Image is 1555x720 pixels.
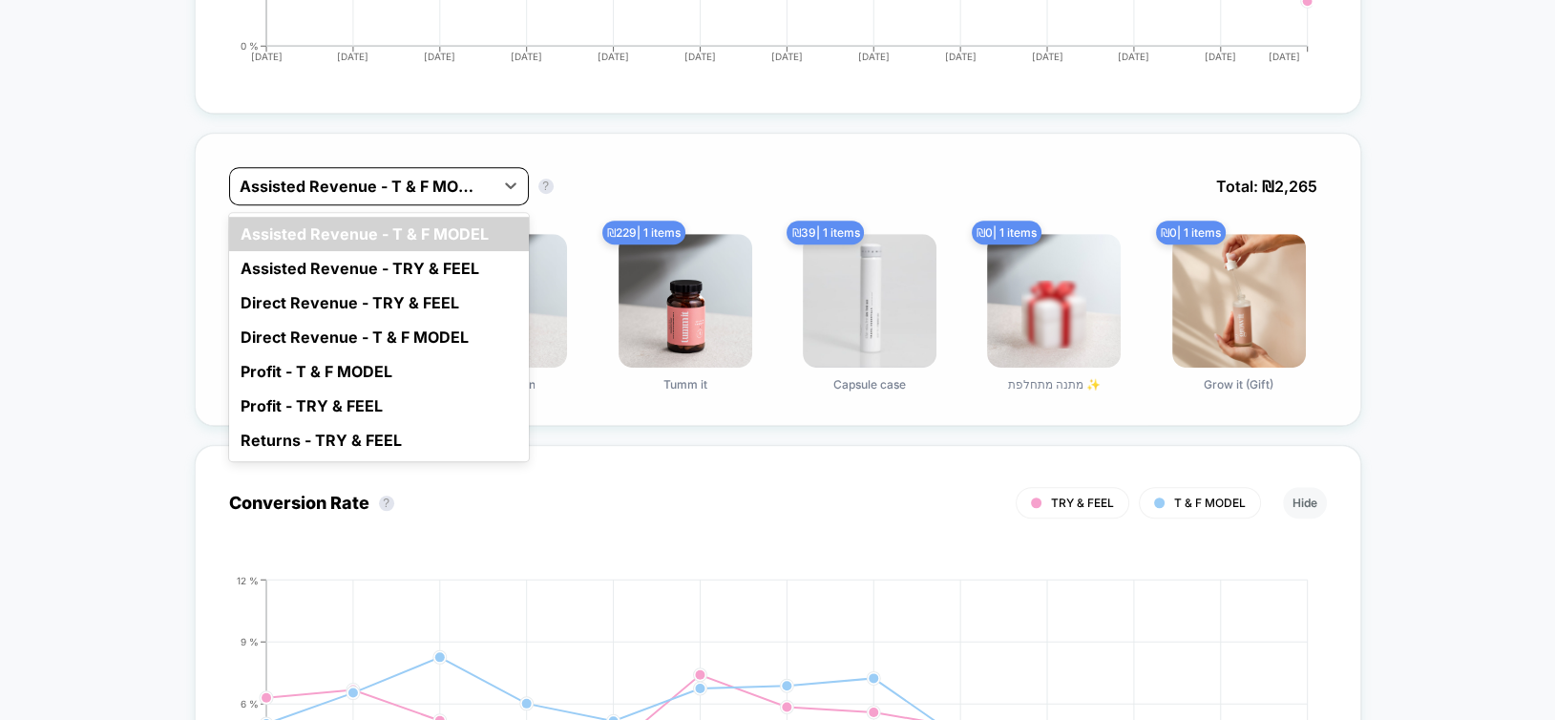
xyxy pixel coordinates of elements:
[803,234,936,368] img: Capsule case
[241,39,259,51] tspan: 0 %
[833,377,906,392] span: Capsule case
[229,389,529,423] div: Profit - TRY & FEEL
[229,286,529,320] div: Direct Revenue - TRY & FEEL
[1032,51,1063,62] tspan: [DATE]
[619,234,752,368] img: Tumm it
[241,635,259,646] tspan: 9 %
[945,51,977,62] tspan: [DATE]
[1269,51,1300,62] tspan: [DATE]
[229,217,529,251] div: Assisted Revenue - T & F MODEL
[1156,221,1226,244] span: ₪ 0 | 1 items
[1174,496,1246,510] span: T & F MODEL
[1207,167,1327,205] span: Total: ₪ 2,265
[251,51,283,62] tspan: [DATE]
[1119,51,1150,62] tspan: [DATE]
[229,423,529,457] div: Returns - TRY & FEEL
[972,221,1041,244] span: ₪ 0 | 1 items
[598,51,629,62] tspan: [DATE]
[1204,377,1273,392] span: Grow it (Gift)
[1283,487,1327,519] button: Hide
[1172,234,1306,368] img: Grow it (Gift)
[229,320,529,354] div: Direct Revenue - T & F MODEL
[241,697,259,709] tspan: 6 %
[684,51,716,62] tspan: [DATE]
[511,51,542,62] tspan: [DATE]
[229,354,529,389] div: Profit - T & F MODEL
[602,221,685,244] span: ₪ 229 | 1 items
[787,221,864,244] span: ₪ 39 | 1 items
[987,234,1121,368] img: מתנה מתחלפת ✨
[229,251,529,286] div: Assisted Revenue - TRY & FEEL
[237,574,259,585] tspan: 12 %
[379,496,394,511] button: ?
[1205,51,1236,62] tspan: [DATE]
[424,51,455,62] tspan: [DATE]
[858,51,890,62] tspan: [DATE]
[338,51,369,62] tspan: [DATE]
[538,179,554,194] button: ?
[771,51,803,62] tspan: [DATE]
[1008,377,1101,392] span: מתנה מתחלפת ✨
[1051,496,1114,510] span: TRY & FEEL
[663,377,707,392] span: Tumm it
